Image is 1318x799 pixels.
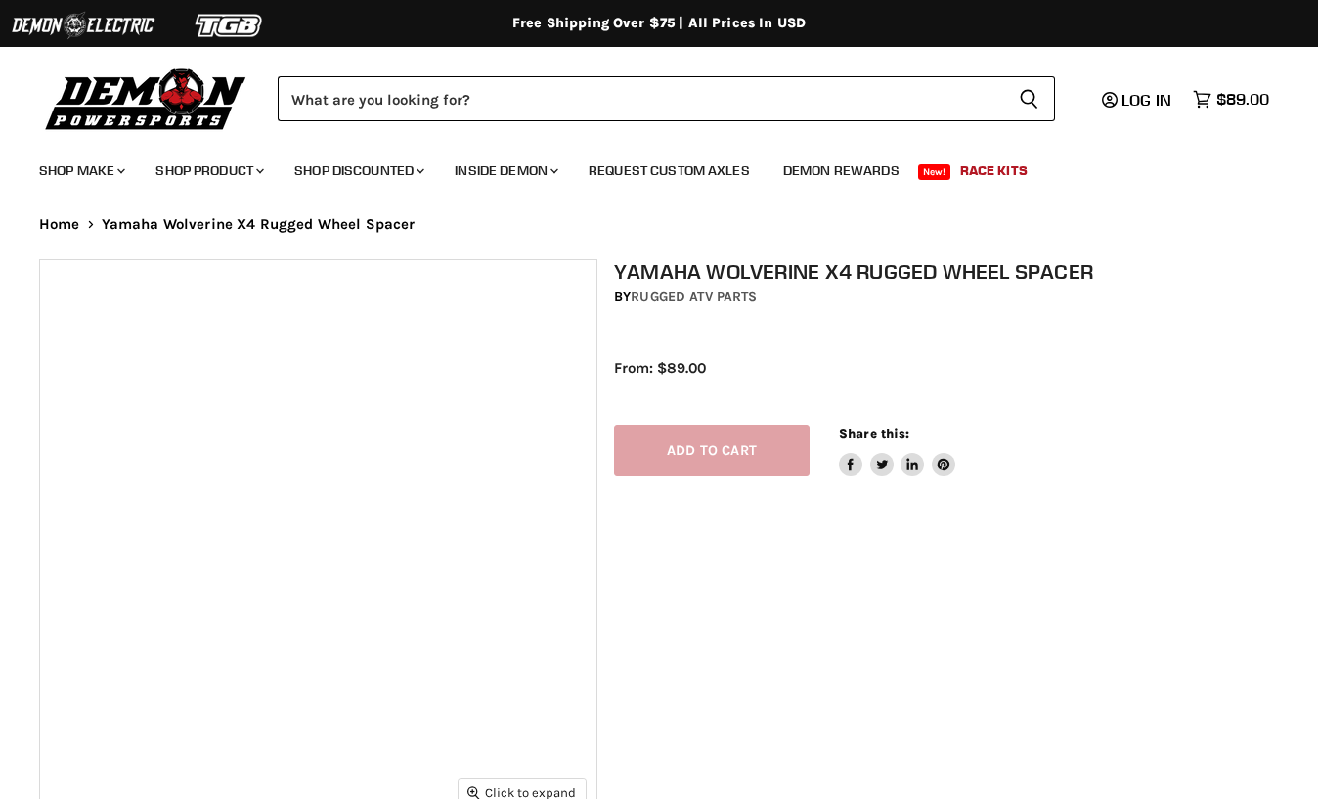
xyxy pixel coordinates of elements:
[278,76,1003,121] input: Search
[614,359,706,377] span: From: $89.00
[574,151,765,191] a: Request Custom Axles
[945,151,1042,191] a: Race Kits
[102,216,416,233] span: Yamaha Wolverine X4 Rugged Wheel Spacer
[1003,76,1055,121] button: Search
[839,426,909,441] span: Share this:
[769,151,914,191] a: Demon Rewards
[141,151,276,191] a: Shop Product
[1121,90,1171,110] span: Log in
[24,143,1264,191] ul: Main menu
[39,64,253,133] img: Demon Powersports
[1183,85,1279,113] a: $89.00
[440,151,570,191] a: Inside Demon
[39,216,80,233] a: Home
[918,164,951,180] span: New!
[1216,90,1269,109] span: $89.00
[839,425,955,477] aside: Share this:
[614,287,1296,308] div: by
[631,289,757,305] a: Rugged ATV Parts
[278,76,1055,121] form: Product
[156,7,303,44] img: TGB Logo 2
[24,151,137,191] a: Shop Make
[614,259,1296,284] h1: Yamaha Wolverine X4 Rugged Wheel Spacer
[280,151,436,191] a: Shop Discounted
[1093,91,1183,109] a: Log in
[10,7,156,44] img: Demon Electric Logo 2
